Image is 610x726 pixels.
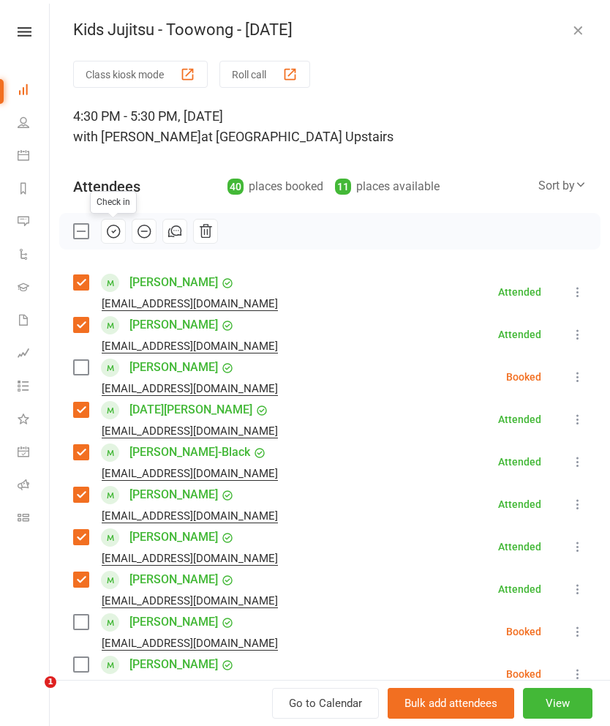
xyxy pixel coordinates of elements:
[15,676,50,711] iframe: Intercom live chat
[227,176,323,197] div: places booked
[18,108,50,141] a: People
[18,437,50,470] a: General attendance kiosk mode
[18,338,50,371] a: Assessments
[18,503,50,536] a: Class kiosk mode
[538,176,587,195] div: Sort by
[129,610,218,634] a: [PERSON_NAME]
[498,287,541,297] div: Attended
[18,470,50,503] a: Roll call kiosk mode
[90,191,137,214] div: Check in
[129,356,218,379] a: [PERSON_NAME]
[506,372,541,382] div: Booked
[129,525,218,549] a: [PERSON_NAME]
[129,398,252,422] a: [DATE][PERSON_NAME]
[129,313,218,337] a: [PERSON_NAME]
[498,414,541,424] div: Attended
[73,176,140,197] div: Attendees
[498,329,541,340] div: Attended
[73,129,201,144] span: with [PERSON_NAME]
[73,61,208,88] button: Class kiosk mode
[18,173,50,206] a: Reports
[129,441,250,464] a: [PERSON_NAME]-Black
[272,688,379,719] a: Go to Calendar
[335,179,351,195] div: 11
[45,676,56,688] span: 1
[388,688,514,719] button: Bulk add attendees
[18,404,50,437] a: What's New
[129,568,218,591] a: [PERSON_NAME]
[227,179,244,195] div: 40
[129,653,218,676] a: [PERSON_NAME]
[129,483,218,506] a: [PERSON_NAME]
[18,75,50,108] a: Dashboard
[335,176,440,197] div: places available
[498,499,541,509] div: Attended
[50,20,610,40] div: Kids Jujitsu - Toowong - [DATE]
[18,141,50,173] a: Calendar
[506,626,541,637] div: Booked
[523,688,592,719] button: View
[129,271,218,294] a: [PERSON_NAME]
[498,542,541,552] div: Attended
[201,129,394,144] span: at [GEOGRAPHIC_DATA] Upstairs
[219,61,310,88] button: Roll call
[498,457,541,467] div: Attended
[498,584,541,594] div: Attended
[73,106,587,147] div: 4:30 PM - 5:30 PM, [DATE]
[506,669,541,679] div: Booked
